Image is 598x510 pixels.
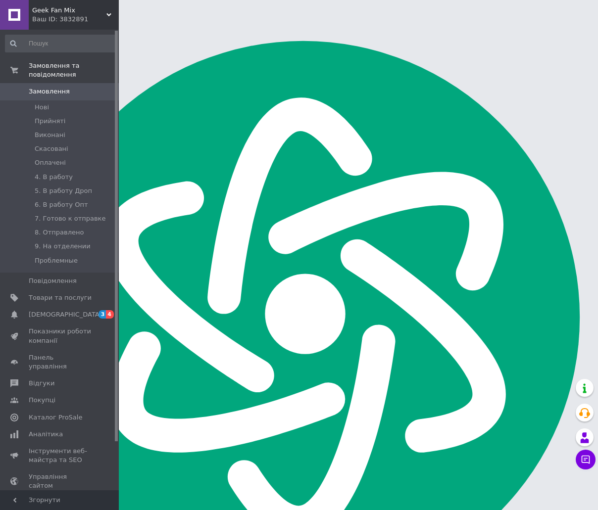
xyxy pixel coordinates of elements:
[35,214,105,223] span: 7. Готово к отправке
[35,242,91,251] span: 9. На отделении
[29,310,102,319] span: [DEMOGRAPHIC_DATA]
[576,450,596,469] button: Чат з покупцем
[32,6,106,15] span: Geek Fan Mix
[35,158,66,167] span: Оплачені
[32,15,119,24] div: Ваш ID: 3832891
[35,186,92,195] span: 5. В работу Дроп
[29,430,63,439] span: Аналітика
[35,228,84,237] span: 8. Отправлено
[29,293,92,302] span: Товари та послуги
[35,200,88,209] span: 6. В работу Опт
[29,277,77,285] span: Повідомлення
[35,173,73,182] span: 4. В работу
[29,413,82,422] span: Каталог ProSale
[35,144,68,153] span: Скасовані
[5,35,117,52] input: Пошук
[29,61,119,79] span: Замовлення та повідомлення
[29,447,92,464] span: Інструменти веб-майстра та SEO
[35,103,49,112] span: Нові
[29,87,70,96] span: Замовлення
[106,310,114,319] span: 4
[29,396,55,405] span: Покупці
[29,472,92,490] span: Управління сайтом
[99,310,106,319] span: 3
[29,379,54,388] span: Відгуки
[29,353,92,371] span: Панель управління
[35,256,78,265] span: Проблемные
[35,131,65,139] span: Виконані
[35,117,65,126] span: Прийняті
[29,327,92,345] span: Показники роботи компанії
